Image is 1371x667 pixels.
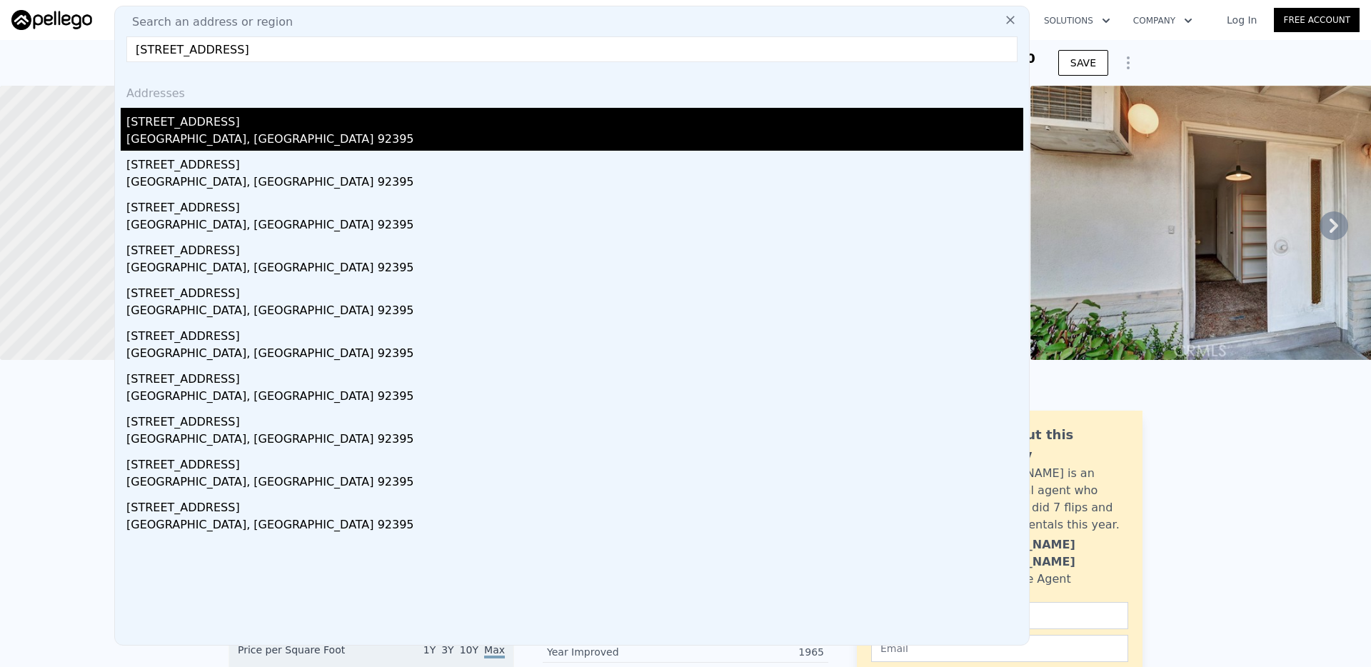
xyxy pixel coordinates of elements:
div: [STREET_ADDRESS] [126,151,1023,174]
div: [GEOGRAPHIC_DATA], [GEOGRAPHIC_DATA] 92395 [126,174,1023,194]
button: Solutions [1033,8,1122,34]
div: [PERSON_NAME] is an active local agent who personally did 7 flips and bought 3 rentals this year. [969,465,1128,533]
div: [STREET_ADDRESS] [126,236,1023,259]
span: Max [484,644,505,658]
div: [GEOGRAPHIC_DATA], [GEOGRAPHIC_DATA] 92395 [126,473,1023,493]
span: 10Y [460,644,478,656]
a: Free Account [1274,8,1360,32]
div: [STREET_ADDRESS] [126,279,1023,302]
div: [STREET_ADDRESS] [126,493,1023,516]
div: [GEOGRAPHIC_DATA], [GEOGRAPHIC_DATA] 92395 [126,516,1023,536]
div: [GEOGRAPHIC_DATA], [GEOGRAPHIC_DATA] 92395 [126,345,1023,365]
div: [STREET_ADDRESS] [126,365,1023,388]
div: [STREET_ADDRESS] [126,408,1023,431]
div: [GEOGRAPHIC_DATA], [GEOGRAPHIC_DATA] 92395 [126,259,1023,279]
span: Search an address or region [121,14,293,31]
img: Pellego [11,10,92,30]
div: 1965 [685,645,824,659]
button: SAVE [1058,50,1108,76]
div: [STREET_ADDRESS] [126,108,1023,131]
div: [STREET_ADDRESS] [126,322,1023,345]
div: [GEOGRAPHIC_DATA], [GEOGRAPHIC_DATA] 92395 [126,431,1023,451]
div: [GEOGRAPHIC_DATA], [GEOGRAPHIC_DATA] 92395 [126,388,1023,408]
div: Price per Square Foot [238,643,371,666]
div: [GEOGRAPHIC_DATA], [GEOGRAPHIC_DATA] 92395 [126,131,1023,151]
div: [GEOGRAPHIC_DATA], [GEOGRAPHIC_DATA] 92395 [126,302,1023,322]
div: Year Improved [547,645,685,659]
input: Email [871,635,1128,662]
a: Log In [1210,13,1274,27]
div: [GEOGRAPHIC_DATA], [GEOGRAPHIC_DATA] 92395 [126,216,1023,236]
div: [STREET_ADDRESS] [126,194,1023,216]
span: 3Y [441,644,453,656]
button: Company [1122,8,1204,34]
div: Addresses [121,74,1023,108]
span: 1Y [423,644,436,656]
input: Enter an address, city, region, neighborhood or zip code [126,36,1018,62]
div: [PERSON_NAME] [PERSON_NAME] [969,536,1128,571]
div: [STREET_ADDRESS] [126,451,1023,473]
div: Ask about this property [969,425,1128,465]
button: Show Options [1114,49,1142,77]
